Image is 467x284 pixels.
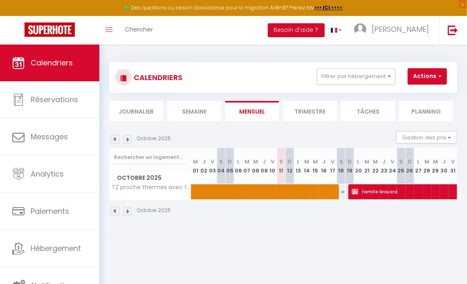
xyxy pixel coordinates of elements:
abbr: S [400,158,403,165]
img: Super Booking [25,22,75,37]
th: 26 [406,148,414,184]
th: 14 [303,148,311,184]
abbr: V [331,158,335,165]
span: Octobre 2025 [110,172,191,184]
p: Octobre 2025 [137,135,171,143]
abbr: J [382,158,386,165]
abbr: V [211,158,214,165]
button: Actions [408,68,447,85]
span: Chercher [125,25,153,34]
img: logout [448,25,458,35]
abbr: M [424,158,429,165]
th: 08 [251,148,260,184]
span: Calendriers [31,58,73,68]
span: T2 proche thermes avec terrasse commune [111,184,193,190]
a: ... [PERSON_NAME] [348,16,439,45]
li: Trimestre [283,101,337,121]
th: 20 [354,148,363,184]
th: 15 [311,148,320,184]
button: Besoin d'aide ? [268,23,325,37]
th: 22 [371,148,380,184]
abbr: V [271,158,274,165]
abbr: L [297,158,300,165]
th: 10 [268,148,277,184]
abbr: M [193,158,198,165]
abbr: M [373,158,378,165]
th: 02 [200,148,208,184]
abbr: M [305,158,310,165]
th: 30 [440,148,449,184]
input: Rechercher un logement... [114,150,186,165]
abbr: M [364,158,369,165]
abbr: L [357,158,359,165]
abbr: L [237,158,240,165]
th: 12 [285,148,294,184]
abbr: D [348,158,352,165]
th: 01 [191,148,200,184]
abbr: V [451,158,455,165]
li: Journalier [109,101,163,121]
abbr: L [417,158,420,165]
th: 29 [431,148,440,184]
abbr: J [442,158,446,165]
abbr: S [279,158,283,165]
th: 31 [449,148,457,184]
th: 13 [294,148,303,184]
span: Hébergement [31,243,81,253]
th: 18 [337,148,346,184]
button: Gestion des prix [396,131,457,143]
th: 06 [234,148,242,184]
abbr: J [263,158,266,165]
button: Filtrer par hébergement [317,68,395,85]
th: 09 [260,148,268,184]
li: Tâches [341,101,395,121]
th: 27 [414,148,423,184]
th: 16 [320,148,328,184]
li: Mensuel [225,101,279,121]
abbr: J [202,158,206,165]
th: 17 [328,148,337,184]
span: Analytics [31,169,64,179]
img: ... [354,23,366,36]
th: 19 [346,148,354,184]
th: 25 [397,148,406,184]
abbr: J [323,158,326,165]
span: [PERSON_NAME] [372,24,429,34]
abbr: M [433,158,438,165]
span: Réservations [31,94,78,105]
th: 07 [242,148,251,184]
th: 05 [225,148,234,184]
th: 28 [423,148,431,184]
th: 11 [277,148,285,184]
abbr: S [339,158,343,165]
a: >>> ICI <<<< [314,4,343,11]
abbr: D [288,158,292,165]
a: Chercher [119,16,159,45]
abbr: M [313,158,318,165]
abbr: V [391,158,395,165]
li: Planning [399,101,453,121]
li: Semaine [167,101,221,121]
abbr: S [219,158,223,165]
h3: CALENDRIERS [132,68,182,87]
span: Paiements [31,206,69,216]
abbr: M [253,158,258,165]
th: 23 [380,148,388,184]
span: Messages [31,132,68,142]
abbr: M [245,158,249,165]
th: 03 [208,148,217,184]
p: Octobre 2025 [137,207,171,215]
abbr: D [228,158,232,165]
th: 24 [388,148,397,184]
th: 21 [363,148,371,184]
abbr: D [408,158,412,165]
th: 04 [217,148,225,184]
